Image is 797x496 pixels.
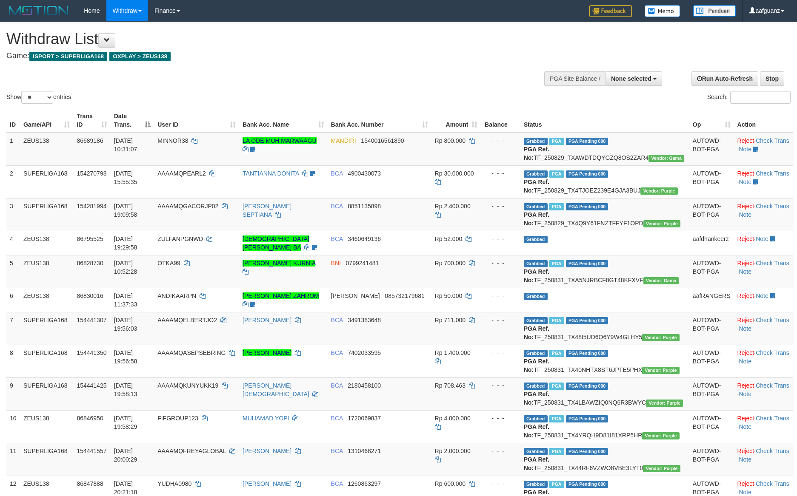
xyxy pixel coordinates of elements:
[243,260,315,266] a: [PERSON_NAME] KURNIA
[20,198,73,231] td: SUPERLIGA168
[756,349,789,356] a: Check Trans
[484,316,517,324] div: - - -
[689,165,734,198] td: AUTOWD-BOT-PGA
[348,349,381,356] span: Copy 7402033595 to clipboard
[734,165,793,198] td: · ·
[157,137,188,144] span: MINNOR38
[243,235,309,251] a: [DEMOGRAPHIC_DATA][PERSON_NAME] BA
[760,71,784,86] a: Stop
[6,231,20,255] td: 4
[6,4,71,17] img: MOTION_logo.png
[737,415,754,422] a: Reject
[243,137,316,144] a: LA ODE MUH MARWAAGU
[77,317,106,323] span: 154441307
[756,170,789,177] a: Check Trans
[484,349,517,357] div: - - -
[566,317,608,324] span: PGA Pending
[524,383,548,390] span: Grabbed
[484,169,517,178] div: - - -
[243,317,291,323] a: [PERSON_NAME]
[114,292,137,308] span: [DATE] 11:37:33
[348,382,381,389] span: Copy 2180458100 to clipboard
[348,415,381,422] span: Copy 1720069837 to clipboard
[20,410,73,443] td: ZEUS138
[524,146,549,161] b: PGA Ref. No:
[642,334,679,341] span: Vendor URL: https://trx4.1velocity.biz
[114,235,137,251] span: [DATE] 19:29:58
[524,236,548,243] span: Grabbed
[549,481,564,488] span: Marked by aafnoeunsreypich
[520,345,689,377] td: TF_250831_TX40NHTX8ST6JPTE5PHX
[77,203,106,210] span: 154281994
[734,231,793,255] td: ·
[756,317,789,323] a: Check Trans
[346,260,379,266] span: Copy 0799241481 to clipboard
[6,31,523,48] h1: Withdraw List
[157,415,198,422] span: FIFGROUP123
[566,448,608,455] span: PGA Pending
[385,292,424,299] span: Copy 085732179681 to clipboard
[331,382,343,389] span: BCA
[524,268,549,283] b: PGA Ref. No:
[435,349,471,356] span: Rp 1.400.000
[77,292,103,299] span: 86830016
[348,480,381,487] span: Copy 1260863297 to clipboard
[734,345,793,377] td: · ·
[648,155,684,162] span: Vendor URL: https://trx31.1velocity.biz
[734,108,793,133] th: Action
[524,423,549,439] b: PGA Ref. No:
[734,255,793,288] td: · ·
[689,443,734,476] td: AUTOWD-BOT-PGA
[484,381,517,390] div: - - -
[524,203,548,210] span: Grabbed
[520,443,689,476] td: TF_250831_TX44RF6VZWO8VBE3LYT0
[737,317,754,323] a: Reject
[734,288,793,312] td: ·
[114,480,137,496] span: [DATE] 20:21:18
[435,480,466,487] span: Rp 600.000
[549,260,564,267] span: Marked by aafsreyleap
[77,382,106,389] span: 154441425
[157,317,217,323] span: AAAAMQELBERTJO2
[484,292,517,300] div: - - -
[549,350,564,357] span: Marked by aafsoycanthlai
[21,91,53,104] select: Showentries
[520,108,689,133] th: Status
[6,377,20,410] td: 9
[484,136,517,145] div: - - -
[566,415,608,422] span: PGA Pending
[73,108,110,133] th: Trans ID: activate to sort column ascending
[549,415,564,422] span: Marked by aafnoeunsreypich
[737,349,754,356] a: Reject
[524,293,548,300] span: Grabbed
[157,170,206,177] span: AAAAMQPEARL2
[756,137,789,144] a: Check Trans
[524,481,548,488] span: Grabbed
[484,414,517,422] div: - - -
[645,5,680,17] img: Button%20Memo.svg
[734,410,793,443] td: · ·
[566,481,608,488] span: PGA Pending
[6,443,20,476] td: 11
[524,260,548,267] span: Grabbed
[435,260,466,266] span: Rp 700.000
[435,137,466,144] span: Rp 800.000
[331,292,380,299] span: [PERSON_NAME]
[77,170,106,177] span: 154270798
[520,255,689,288] td: TF_250831_TXA5NJRBCF8GT48KFXVF
[243,480,291,487] a: [PERSON_NAME]
[243,415,289,422] a: MUHAMAD YOPI
[693,5,736,17] img: panduan.png
[737,170,754,177] a: Reject
[243,292,319,299] a: [PERSON_NAME] ZAHROM
[520,198,689,231] td: TF_250829_TX4Q9Y61FNZTFFYF1OPD
[484,202,517,210] div: - - -
[549,448,564,455] span: Marked by aafsoycanthlai
[739,391,751,397] a: Note
[643,220,680,227] span: Vendor URL: https://trx4.1velocity.biz
[739,423,751,430] a: Note
[524,448,548,455] span: Grabbed
[435,317,466,323] span: Rp 711.000
[243,349,291,356] a: [PERSON_NAME]
[20,443,73,476] td: SUPERLIGA168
